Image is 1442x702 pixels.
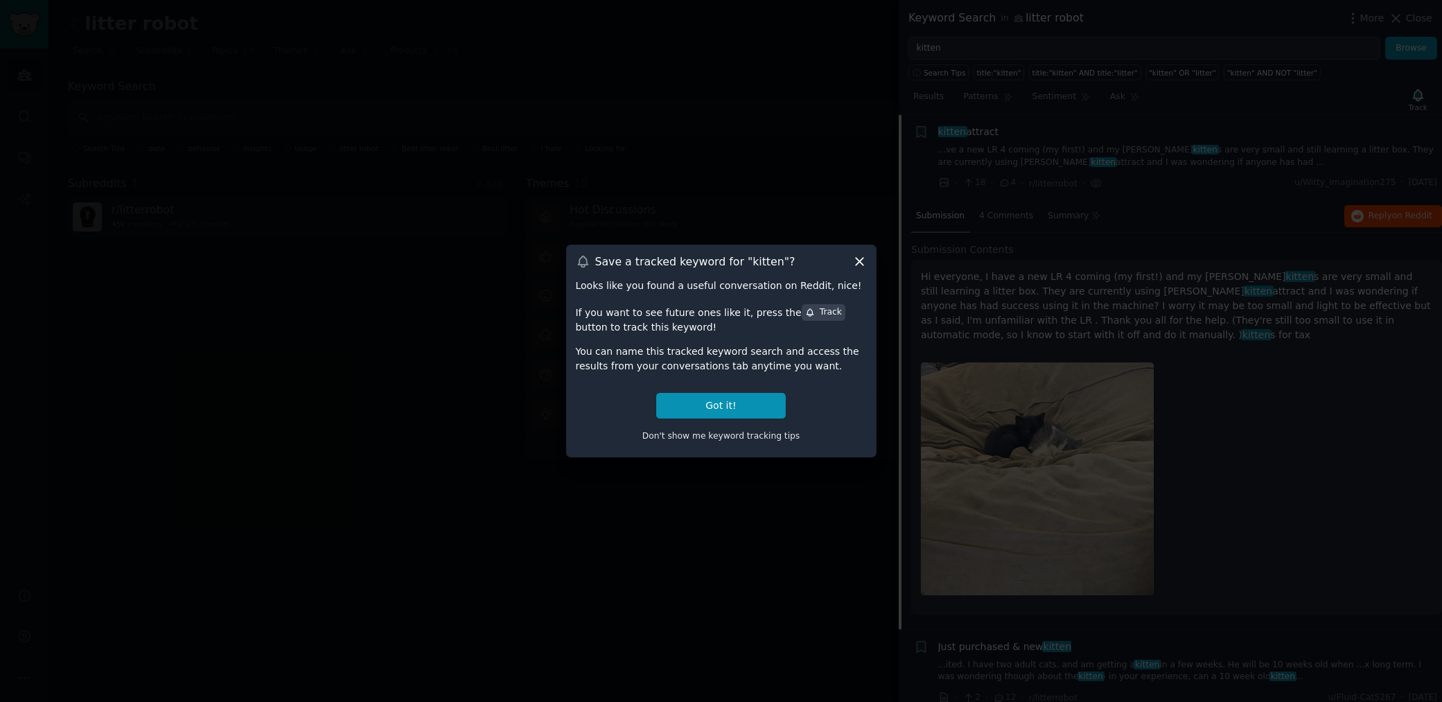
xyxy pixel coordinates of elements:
[656,393,785,419] button: Got it!
[642,431,800,441] span: Don't show me keyword tracking tips
[595,254,795,269] h3: Save a tracked keyword for " kitten "?
[805,306,842,319] div: Track
[576,344,867,374] div: You can name this tracked keyword search and access the results from your conversations tab anyti...
[576,303,867,335] div: If you want to see future ones like it, press the button to track this keyword!
[576,279,867,293] div: Looks like you found a useful conversation on Reddit, nice!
